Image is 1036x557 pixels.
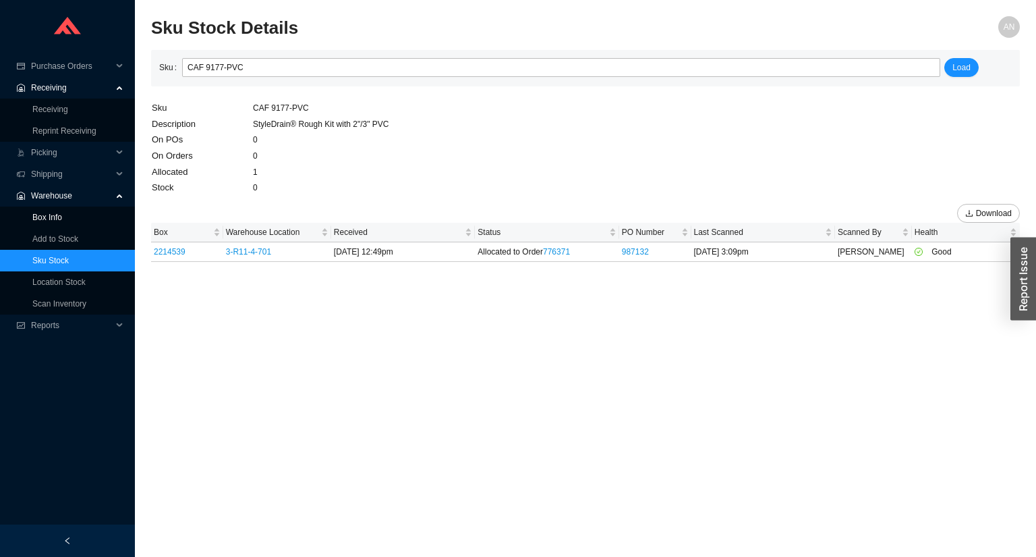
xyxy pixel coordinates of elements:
[32,299,86,309] a: Scan Inventory
[252,164,389,180] td: 1
[63,537,71,545] span: left
[252,132,389,148] td: 0
[16,62,26,70] span: credit-card
[32,256,69,265] a: Sku Stock
[151,180,252,196] td: Stock
[151,223,223,242] th: Box sortable
[915,226,1007,239] span: Health
[252,148,389,164] td: 0
[16,321,26,329] span: fund
[622,247,649,257] a: 987132
[691,223,835,242] th: Last Scanned sortable
[159,58,182,77] label: Sku
[151,16,803,40] h2: Sku Stock Details
[151,116,252,132] td: Description
[31,77,112,99] span: Receiving
[835,242,912,262] td: [PERSON_NAME]
[223,223,331,242] th: Warehouse Location sortable
[965,209,973,219] span: download
[694,226,822,239] span: Last Scanned
[957,204,1020,223] button: downloadDownload
[32,213,62,222] a: Box Info
[226,226,318,239] span: Warehouse Location
[151,132,252,148] td: On POs
[691,242,835,262] td: [DATE] 3:09pm
[252,116,389,132] td: StyleDrain® Rough Kit with 2"/3" PVC
[31,163,112,185] span: Shipping
[912,242,1020,262] td: Good
[151,164,252,180] td: Allocated
[976,207,1012,220] span: Download
[912,223,1020,242] th: Health sortable
[31,55,112,77] span: Purchase Orders
[252,100,389,116] td: CAF 9177-PVC
[252,180,389,196] td: 0
[838,226,899,239] span: Scanned By
[1004,16,1015,38] span: AN
[32,277,86,287] a: Location Stock
[475,223,618,242] th: Status sortable
[475,242,618,262] td: Allocated to Order
[915,248,929,256] span: check-circle
[154,247,185,257] a: 2214539
[31,185,112,207] span: Warehouse
[32,105,68,114] a: Receiving
[952,61,971,74] span: Load
[151,100,252,116] td: Sku
[543,247,570,257] a: 776371
[31,315,112,336] span: Reports
[154,226,210,239] span: Box
[31,142,112,163] span: Picking
[478,226,606,239] span: Status
[331,242,475,262] td: [DATE] 12:49pm
[944,58,979,77] button: Load
[32,234,78,244] a: Add to Stock
[622,226,679,239] span: PO Number
[619,223,691,242] th: PO Number sortable
[32,126,96,136] a: Reprint Receiving
[151,148,252,164] td: On Orders
[226,247,271,257] a: 3-R11-4-701
[835,223,912,242] th: Scanned By sortable
[331,223,475,242] th: Received sortable
[334,226,462,239] span: Received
